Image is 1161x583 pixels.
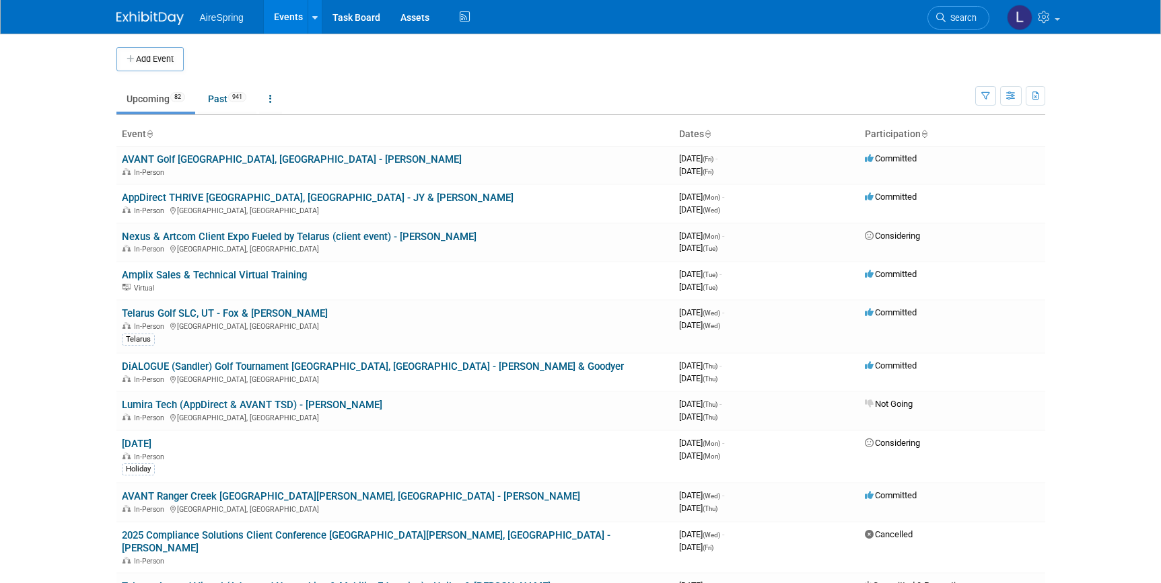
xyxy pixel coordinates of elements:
[134,505,168,514] span: In-Person
[200,12,244,23] span: AireSpring
[122,231,477,243] a: Nexus & Artcom Client Expo Fueled by Telarus (client event) - [PERSON_NAME]
[679,412,717,422] span: [DATE]
[674,123,859,146] th: Dates
[146,128,153,139] a: Sort by Event Name
[719,399,722,409] span: -
[865,360,917,371] span: Committed
[122,453,131,459] img: In-Person Event
[679,399,722,409] span: [DATE]
[679,153,717,163] span: [DATE]
[679,451,720,461] span: [DATE]
[679,243,717,253] span: [DATE]
[116,86,195,112] a: Upcoming82
[865,307,917,317] span: Committed
[703,168,713,176] span: (Fri)
[228,92,246,102] span: 941
[122,463,155,475] div: Holiday
[719,269,722,279] span: -
[703,505,717,512] span: (Thu)
[679,307,724,317] span: [DATE]
[122,414,131,420] img: In-Person Event
[679,231,724,241] span: [DATE]
[122,320,668,331] div: [GEOGRAPHIC_DATA], [GEOGRAPHIC_DATA]
[703,233,720,240] span: (Mon)
[865,490,917,500] span: Committed
[703,322,720,329] span: (Wed)
[122,192,514,204] a: AppDirect THRIVE [GEOGRAPHIC_DATA], [GEOGRAPHIC_DATA] - JY & [PERSON_NAME]
[722,529,724,539] span: -
[679,320,720,330] span: [DATE]
[122,438,151,450] a: [DATE]
[679,166,713,176] span: [DATE]
[122,243,668,254] div: [GEOGRAPHIC_DATA], [GEOGRAPHIC_DATA]
[134,245,168,254] span: In-Person
[703,194,720,201] span: (Mon)
[703,206,720,214] span: (Wed)
[198,86,256,112] a: Past941
[865,231,920,241] span: Considering
[122,269,307,281] a: Amplix Sales & Technical Virtual Training
[703,245,717,252] span: (Tue)
[703,414,717,421] span: (Thu)
[122,307,328,319] a: Telarus Golf SLC, UT - Fox & [PERSON_NAME]
[679,438,724,448] span: [DATE]
[122,168,131,175] img: In-Person Event
[722,438,724,448] span: -
[865,438,920,448] span: Considering
[865,399,913,409] span: Not Going
[122,503,668,514] div: [GEOGRAPHIC_DATA], [GEOGRAPHIC_DATA]
[122,245,131,251] img: In-Person Event
[122,206,131,213] img: In-Person Event
[679,529,724,539] span: [DATE]
[679,503,717,513] span: [DATE]
[679,282,717,292] span: [DATE]
[134,206,168,215] span: In-Person
[116,47,184,71] button: Add Event
[719,360,722,371] span: -
[134,453,168,461] span: In-Person
[122,334,155,346] div: Telarus
[865,529,913,539] span: Cancelled
[134,375,168,384] span: In-Person
[122,373,668,384] div: [GEOGRAPHIC_DATA], [GEOGRAPHIC_DATA]
[703,155,713,163] span: (Fri)
[722,231,724,241] span: -
[921,128,927,139] a: Sort by Participation Type
[679,269,722,279] span: [DATE]
[703,271,717,278] span: (Tue)
[703,375,717,383] span: (Thu)
[704,128,711,139] a: Sort by Start Date
[122,322,131,329] img: In-Person Event
[1007,5,1032,30] img: Lisa Chow
[122,153,462,165] a: AVANT Golf [GEOGRAPHIC_DATA], [GEOGRAPHIC_DATA] - [PERSON_NAME]
[859,123,1045,146] th: Participation
[122,284,131,290] img: Virtual Event
[116,123,674,146] th: Event
[865,153,917,163] span: Committed
[703,440,720,447] span: (Mon)
[703,284,717,291] span: (Tue)
[122,204,668,215] div: [GEOGRAPHIC_DATA], [GEOGRAPHIC_DATA]
[122,360,624,373] a: DiALOGUE (Sandler) Golf Tournament [GEOGRAPHIC_DATA], [GEOGRAPHIC_DATA] - [PERSON_NAME] & Goodyer
[927,6,989,30] a: Search
[122,490,580,502] a: AVANT Ranger Creek [GEOGRAPHIC_DATA][PERSON_NAME], [GEOGRAPHIC_DATA] - [PERSON_NAME]
[703,531,720,539] span: (Wed)
[122,557,131,563] img: In-Person Event
[134,284,158,293] span: Virtual
[134,322,168,331] span: In-Person
[703,401,717,408] span: (Thu)
[722,192,724,202] span: -
[946,13,977,23] span: Search
[679,542,713,552] span: [DATE]
[679,204,720,215] span: [DATE]
[134,168,168,177] span: In-Person
[715,153,717,163] span: -
[679,192,724,202] span: [DATE]
[703,492,720,500] span: (Wed)
[170,92,185,102] span: 82
[116,11,184,25] img: ExhibitDay
[679,373,717,383] span: [DATE]
[703,362,717,370] span: (Thu)
[122,399,382,411] a: Lumira Tech (AppDirect & AVANT TSD) - [PERSON_NAME]
[703,309,720,317] span: (Wed)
